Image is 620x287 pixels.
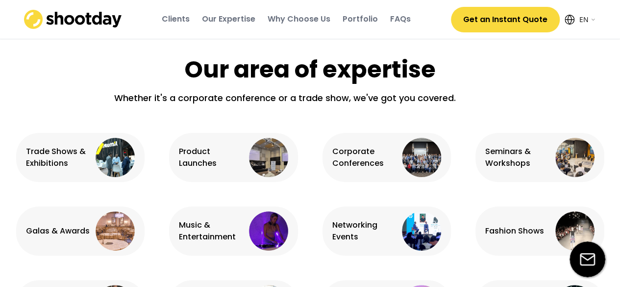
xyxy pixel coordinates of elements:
[179,219,247,243] div: Music & Entertainment
[555,138,595,177] img: seminars%403x.webp
[249,138,288,177] img: product%20launches%403x.webp
[24,10,122,29] img: shootday_logo.png
[268,14,330,25] div: Why Choose Us
[390,14,411,25] div: FAQs
[114,92,506,133] h2: Whether it's a corporate conference or a trade show, we've got you covered.
[402,138,441,177] img: corporate%20conference%403x.webp
[485,225,553,237] div: Fashion Shows
[249,211,288,251] img: entertainment%403x.webp
[332,146,400,169] div: Corporate Conferences
[162,14,190,25] div: Clients
[26,225,94,237] div: Galas & Awards
[570,241,605,277] img: email-icon%20%281%29.svg
[179,146,247,169] div: Product Launches
[96,211,135,251] img: gala%20event%403x.webp
[332,219,400,243] div: Networking Events
[202,14,255,25] div: Our Expertise
[485,146,553,169] div: Seminars & Workshops
[343,14,378,25] div: Portfolio
[565,15,574,25] img: Icon%20feather-globe%20%281%29.svg
[555,211,595,251] img: fashion%20event%403x.webp
[184,54,436,85] h1: Our area of expertise
[451,7,560,32] button: Get an Instant Quote
[402,211,441,251] img: networking%20event%402x.png
[96,138,135,177] img: exhibition%402x.png
[26,146,94,169] div: Trade Shows & Exhibitions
